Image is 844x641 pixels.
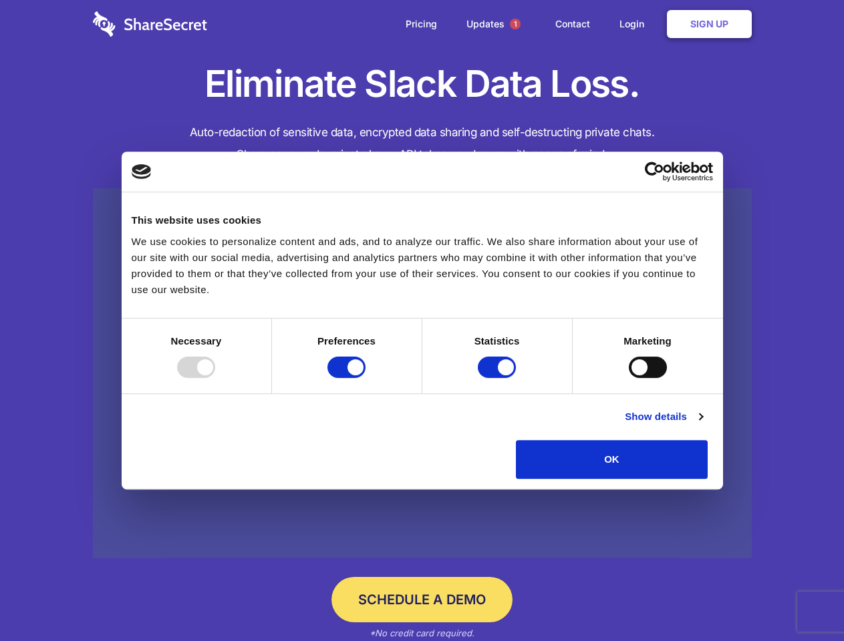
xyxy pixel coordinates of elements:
h4: Auto-redaction of sensitive data, encrypted data sharing and self-destructing private chats. Shar... [93,122,752,166]
a: Sign Up [667,10,752,38]
strong: Necessary [171,335,222,347]
a: Pricing [392,3,450,45]
strong: Preferences [317,335,376,347]
a: Contact [542,3,603,45]
a: Schedule a Demo [331,577,513,622]
button: OK [516,440,708,479]
em: *No credit card required. [370,628,474,638]
a: Wistia video thumbnail [93,188,752,559]
h1: Eliminate Slack Data Loss. [93,60,752,108]
a: Login [606,3,664,45]
div: We use cookies to personalize content and ads, and to analyze our traffic. We also share informat... [132,234,713,298]
img: logo [132,164,152,179]
strong: Marketing [623,335,672,347]
div: This website uses cookies [132,212,713,228]
span: 1 [510,19,521,29]
img: logo-wordmark-white-trans-d4663122ce5f474addd5e946df7df03e33cb6a1c49d2221995e7729f52c070b2.svg [93,11,207,37]
a: Usercentrics Cookiebot - opens in a new window [596,162,713,182]
strong: Statistics [474,335,520,347]
a: Show details [625,409,702,425]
